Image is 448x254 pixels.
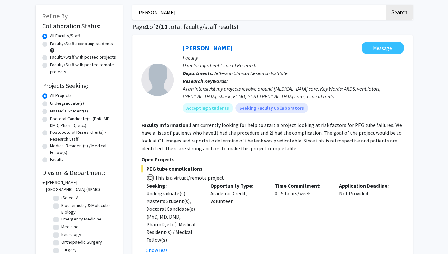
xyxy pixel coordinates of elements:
[154,174,224,181] span: This is a virtual/remote project
[362,42,404,54] button: Message Michael Baram
[61,247,77,253] label: Surgery
[50,129,116,142] label: Postdoctoral Researcher(s) / Research Staff
[50,156,64,163] label: Faculty
[205,182,270,254] div: Academic Credit, Volunteer
[339,182,394,190] p: Application Deadline:
[183,44,232,52] a: [PERSON_NAME]
[141,122,402,151] fg-read-more: I am currently looking for help to start a project looking at risk factors for PEG tube failures....
[141,155,404,163] p: Open Projects
[50,115,116,129] label: Doctoral Candidate(s) (PhD, MD, DMD, PharmD, etc.)
[334,182,399,254] div: Not Provided
[132,5,385,20] input: Search Keywords
[50,40,113,47] label: Faculty/Staff accepting students
[50,100,84,107] label: Undergraduate(s)
[183,54,404,62] p: Faculty
[146,182,201,190] p: Seeking:
[161,23,168,31] span: 11
[183,103,233,113] mat-chip: Accepting Students
[132,23,413,31] h1: Page of ( total faculty/staff results)
[50,62,116,75] label: Faculty/Staff with posted remote projects
[155,23,159,31] span: 2
[146,246,168,254] button: Show less
[42,82,116,90] h2: Projects Seeking:
[50,92,72,99] label: All Projects
[141,122,190,128] b: Faculty Information:
[61,231,81,238] label: Neurology
[146,23,149,31] span: 1
[61,202,115,216] label: Biochemistry & Molecular Biology
[386,5,413,20] button: Search
[183,85,404,100] div: As an Intensivist my projects revolve around [MEDICAL_DATA] care. Key Words: ARDS, ventilators, [...
[183,62,404,69] p: Director Inpatient Clinical Research
[183,70,214,76] b: Departments:
[46,179,116,193] h3: [PERSON_NAME][GEOGRAPHIC_DATA] (SKMC)
[275,182,329,190] p: Time Commitment:
[42,22,116,30] h2: Collaboration Status:
[270,182,334,254] div: 0 - 5 hours/week
[42,12,68,20] span: Refine By
[5,225,27,249] iframe: Chat
[214,70,288,76] span: Jefferson Clinical Research Institute
[61,194,82,201] label: (Select All)
[183,78,228,84] b: Research Keywords:
[50,108,88,114] label: Master's Student(s)
[61,223,79,230] label: Medicine
[146,190,201,244] div: Undergraduate(s), Master's Student(s), Doctoral Candidate(s) (PhD, MD, DMD, PharmD, etc.), Medica...
[50,33,80,39] label: All Faculty/Staff
[210,182,265,190] p: Opportunity Type:
[61,239,102,246] label: Orthopaedic Surgery
[235,103,308,113] mat-chip: Seeking Faculty Collaborators
[50,142,116,156] label: Medical Resident(s) / Medical Fellow(s)
[42,169,116,177] h2: Division & Department:
[141,165,404,172] span: PEG tube complications
[61,216,101,222] label: Emergency Medicine
[50,54,116,61] label: Faculty/Staff with posted projects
